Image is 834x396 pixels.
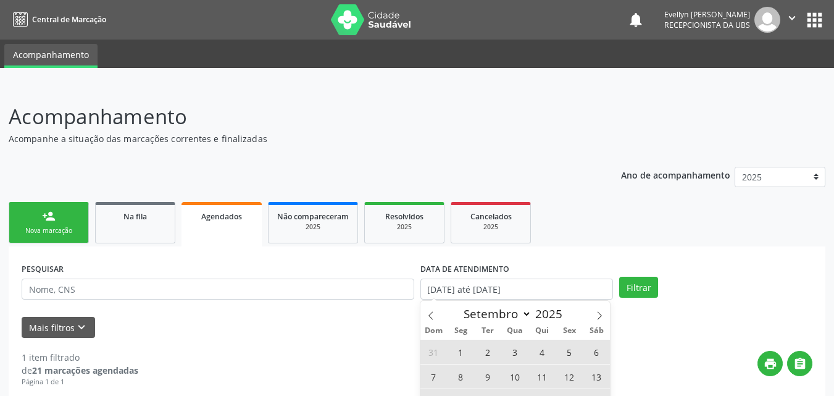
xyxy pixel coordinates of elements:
button: Mais filtroskeyboard_arrow_down [22,317,95,339]
span: Na fila [123,211,147,222]
div: 2025 [277,222,349,232]
span: Setembro 7, 2025 [422,364,446,389]
p: Acompanhe a situação das marcações correntes e finalizadas [9,132,580,145]
div: Evellyn [PERSON_NAME] [664,9,750,20]
span: Resolvidos [385,211,423,222]
button: apps [804,9,825,31]
strong: 21 marcações agendadas [32,364,138,376]
span: Qua [501,327,528,335]
input: Year [532,306,572,322]
span: Setembro 4, 2025 [530,340,554,364]
select: Month [458,305,532,322]
div: person_add [42,209,56,223]
span: Sex [556,327,583,335]
span: Qui [528,327,556,335]
span: Recepcionista da UBS [664,20,750,30]
i: keyboard_arrow_down [75,321,88,334]
div: de [22,364,138,377]
span: Agendados [201,211,242,222]
span: Setembro 2, 2025 [476,340,500,364]
span: Setembro 8, 2025 [449,364,473,389]
label: DATA DE ATENDIMENTO [420,259,509,279]
label: PESQUISAR [22,259,64,279]
a: Acompanhamento [4,44,98,68]
button: print [757,351,783,376]
img: img [754,7,780,33]
span: Setembro 12, 2025 [557,364,582,389]
a: Central de Marcação [9,9,106,30]
button:  [780,7,804,33]
p: Ano de acompanhamento [621,167,730,182]
span: Setembro 1, 2025 [449,340,473,364]
span: Setembro 9, 2025 [476,364,500,389]
span: Cancelados [470,211,512,222]
input: Nome, CNS [22,279,414,300]
i: print [764,357,777,371]
span: Seg [447,327,474,335]
i:  [785,11,799,25]
span: Agosto 31, 2025 [422,340,446,364]
div: Nova marcação [18,226,80,235]
button: notifications [627,11,644,28]
i:  [793,357,807,371]
input: Selecione um intervalo [420,279,614,300]
span: Ter [474,327,501,335]
p: Acompanhamento [9,101,580,132]
span: Setembro 13, 2025 [585,364,609,389]
span: Sáb [583,327,610,335]
button:  [787,351,812,376]
span: Dom [420,327,448,335]
span: Setembro 3, 2025 [503,340,527,364]
span: Setembro 10, 2025 [503,364,527,389]
span: Setembro 6, 2025 [585,340,609,364]
span: Setembro 11, 2025 [530,364,554,389]
span: Não compareceram [277,211,349,222]
div: Página 1 de 1 [22,377,138,387]
button: Filtrar [619,277,658,298]
div: 2025 [460,222,522,232]
div: 2025 [373,222,435,232]
div: 1 item filtrado [22,351,138,364]
span: Setembro 5, 2025 [557,340,582,364]
span: Central de Marcação [32,14,106,25]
